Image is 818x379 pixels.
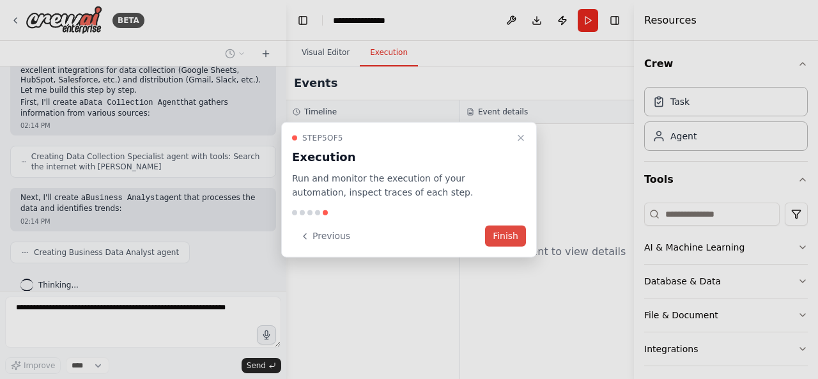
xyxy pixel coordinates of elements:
span: Step 5 of 5 [302,132,343,143]
p: Run and monitor the execution of your automation, inspect traces of each step. [292,171,511,200]
button: Close walkthrough [513,130,529,145]
h3: Execution [292,148,511,166]
button: Finish [485,226,526,247]
button: Hide left sidebar [294,12,312,29]
button: Previous [292,226,358,247]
